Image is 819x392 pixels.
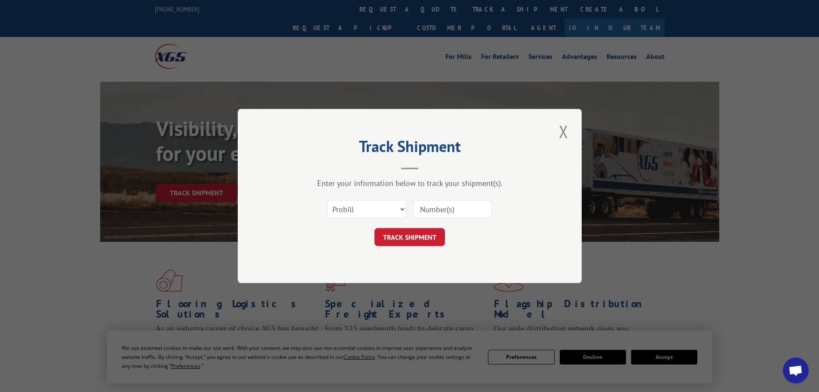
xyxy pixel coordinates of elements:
button: Close modal [556,120,571,143]
input: Number(s) [413,200,492,218]
button: TRACK SHIPMENT [374,228,445,246]
a: Open chat [783,358,809,383]
div: Enter your information below to track your shipment(s). [281,178,539,188]
h2: Track Shipment [281,140,539,157]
